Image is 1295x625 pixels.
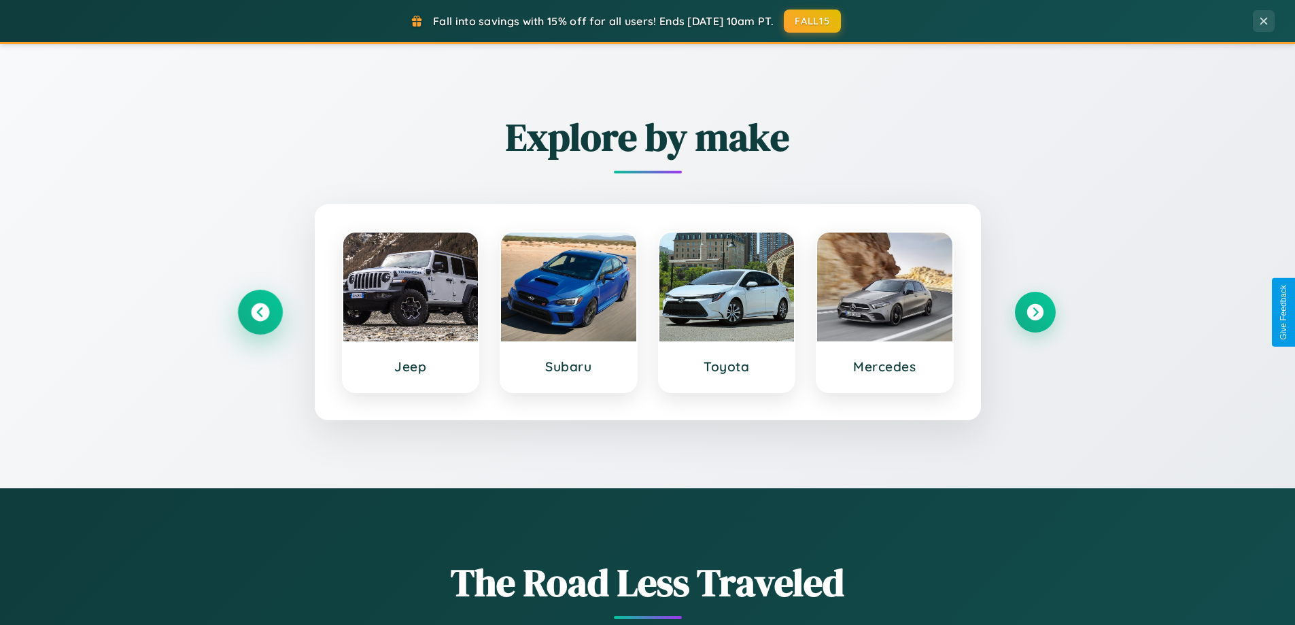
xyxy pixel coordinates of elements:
h3: Jeep [357,358,465,375]
h1: The Road Less Traveled [240,556,1056,609]
h3: Mercedes [831,358,939,375]
button: FALL15 [784,10,841,33]
h3: Subaru [515,358,623,375]
h2: Explore by make [240,111,1056,163]
h3: Toyota [673,358,781,375]
div: Give Feedback [1279,285,1288,340]
span: Fall into savings with 15% off for all users! Ends [DATE] 10am PT. [433,14,774,28]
